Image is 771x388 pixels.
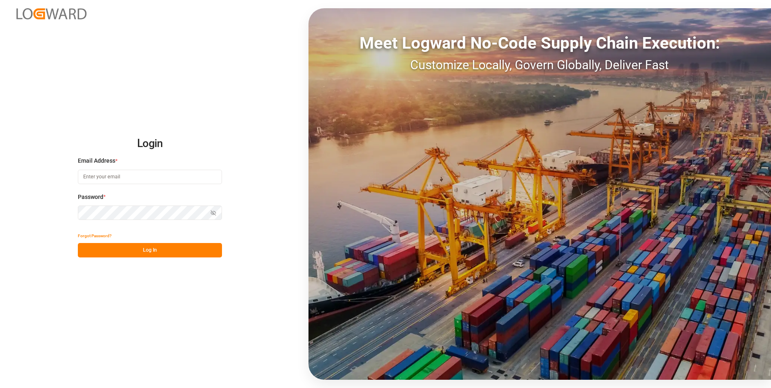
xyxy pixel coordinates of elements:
[78,170,222,184] input: Enter your email
[78,157,115,165] span: Email Address
[78,243,222,257] button: Log In
[308,56,771,74] div: Customize Locally, Govern Globally, Deliver Fast
[308,31,771,56] div: Meet Logward No-Code Supply Chain Execution:
[78,131,222,157] h2: Login
[16,8,86,19] img: Logward_new_orange.png
[78,229,112,243] button: Forgot Password?
[78,193,103,201] span: Password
